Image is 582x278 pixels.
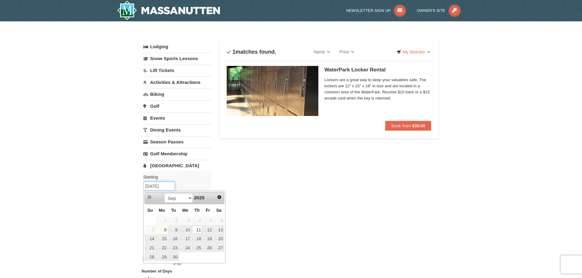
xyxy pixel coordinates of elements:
a: Dining Events [143,124,211,135]
a: Newsletter Sign Up [346,8,406,13]
a: 13 [214,226,224,234]
span: Saturday [216,208,221,213]
span: Friday [206,208,210,213]
span: 0 [173,261,175,266]
span: 30 [177,261,181,266]
a: Name [309,46,335,58]
span: 3 [179,217,191,225]
a: Next [215,193,224,201]
a: 18 [192,235,202,243]
a: Prev [145,193,154,201]
a: Events [143,112,211,124]
strong: Number of Days [142,269,172,273]
a: 17 [179,235,191,243]
label: - [143,261,211,267]
h5: WaterPark Locker Rental [324,67,431,73]
img: 6619917-1005-d92ad057.png [227,66,318,116]
a: Massanutten Resort [117,1,220,20]
span: 2025 [194,195,204,200]
span: Lockers are a great way to keep your valuables safe. The lockers are 12" x 15" x 18" in size and ... [324,77,431,101]
a: 14 [145,235,156,243]
span: Thursday [194,208,199,213]
a: Golf [143,100,211,112]
a: 22 [156,244,168,252]
a: 9 [168,226,179,234]
span: Sunday [147,208,153,213]
a: Lift Tickets [143,65,211,76]
a: Activities & Attractions [143,77,211,88]
a: [GEOGRAPHIC_DATA] [143,160,211,171]
span: 7 [145,226,156,234]
a: 30 [168,253,179,261]
a: Snow Sports Lessons [143,53,211,64]
span: Book from [391,123,411,128]
a: 25 [192,244,202,252]
button: Book from $30.00 [385,121,431,131]
span: 1 [232,49,236,55]
a: 15 [156,235,168,243]
a: My Itinerary [393,47,434,56]
a: 24 [179,244,191,252]
a: Season Passes [143,136,211,147]
a: 16 [168,235,179,243]
a: Golf Membership [143,148,211,159]
a: 10 [179,226,191,234]
span: 5 [203,217,213,225]
a: 23 [168,244,179,252]
span: Prev [147,195,152,200]
span: Tuesday [171,208,176,213]
strong: $30.00 [412,123,425,128]
span: 4 [192,217,202,225]
a: 19 [203,235,213,243]
a: 12 [203,226,213,234]
img: Massanutten Resort Logo [117,1,220,20]
span: Wednesday [182,208,189,213]
span: Next [217,195,222,200]
h4: matches found. [227,49,276,55]
label: Starting [143,174,207,180]
span: Owner's Site [417,8,445,13]
a: Lodging [143,41,211,52]
span: 2 [168,217,179,225]
a: 8 [156,226,168,234]
a: 29 [156,253,168,261]
a: 26 [203,244,213,252]
a: 20 [214,235,224,243]
a: Price [335,46,359,58]
a: 21 [145,244,156,252]
span: Monday [159,208,165,213]
span: 6 [214,217,224,225]
span: 1 [156,217,168,225]
span: Newsletter Sign Up [346,8,391,13]
a: 28 [145,253,156,261]
a: Owner's Site [417,8,461,13]
a: 11 [192,226,202,234]
a: Biking [143,88,211,100]
a: 27 [214,244,224,252]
